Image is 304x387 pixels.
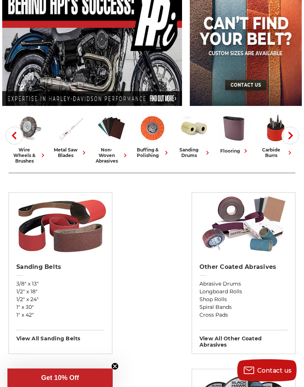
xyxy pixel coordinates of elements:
button: Contact us [237,359,297,381]
div: Get 10% OffClose teaser [7,368,113,387]
a: wire wheels & brushes [11,113,47,164]
span: Get 10% Off [41,374,79,381]
a: metal saw blades [53,113,88,158]
div: sanding drums [176,147,211,158]
div: buffing & polishing [135,147,170,158]
a: 1/2" x 18" [16,288,105,296]
h2: Other Coated Abrasives [199,263,288,271]
img: Sanding Belts [13,193,109,256]
a: sanding drums [176,113,211,158]
h3: View All sanding belts [16,330,105,342]
a: non-woven abrasives [94,113,129,164]
button: Close teaser [111,363,119,370]
a: Longboard Rolls [199,288,288,296]
img: Carbide Burrs [261,113,291,143]
button: Next [281,127,299,144]
img: Sanding Drums [178,113,209,143]
div: metal saw blades [53,147,88,158]
img: Wire Wheels & Brushes [14,113,44,143]
img: Other Coated Abrasives [196,193,292,256]
img: Non-woven Abrasives [96,113,127,143]
h3: View All other coated abrasives [199,330,288,348]
a: Abrasive Drums [199,280,288,288]
a: 3/8" x 13" [16,280,105,288]
a: carbide burrs [258,113,294,158]
div: wire wheels & brushes [11,147,47,164]
a: flooring [217,113,252,155]
h2: Sanding Belts [16,263,105,271]
a: buffing & polishing [135,113,170,158]
a: 1" x 30" [16,303,105,311]
div: flooring [220,147,250,155]
a: Shop Rolls [199,296,288,303]
img: Buffing & Polishing [137,113,168,143]
a: 1" x 42" [16,311,105,319]
img: Flooring [219,113,250,143]
img: Metal Saw Blades [55,113,86,143]
div: carbide burrs [258,147,294,158]
a: 1/2" x 24" [16,296,105,303]
a: Spiral Bands [199,303,288,311]
div: non-woven abrasives [94,147,129,164]
a: Cross Pads [199,311,288,319]
span: Contact us [257,367,292,374]
button: Previous [6,127,23,144]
